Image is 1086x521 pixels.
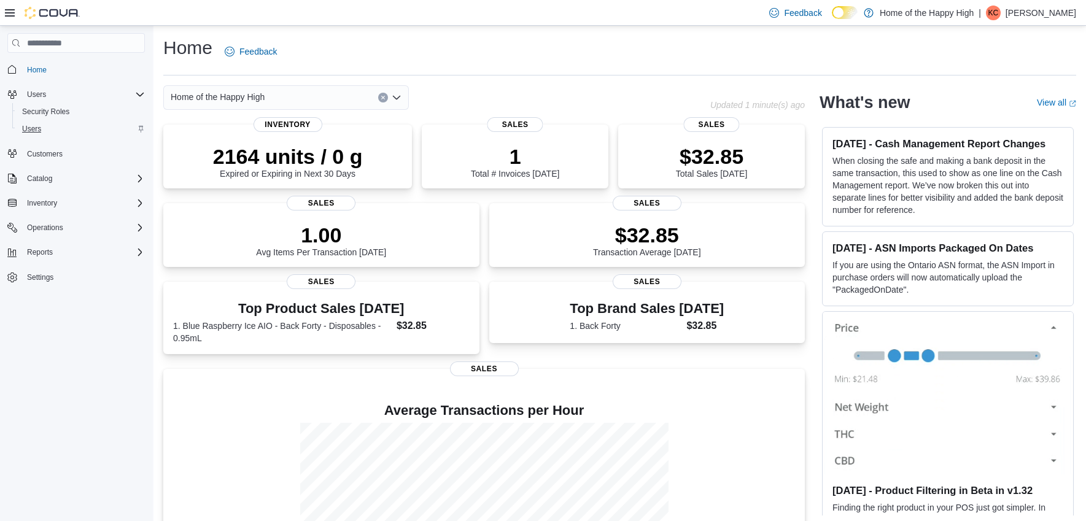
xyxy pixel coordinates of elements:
[22,220,68,235] button: Operations
[173,320,392,344] dt: 1. Blue Raspberry Ice AIO - Back Forty - Disposables - 0.95mL
[17,122,46,136] a: Users
[27,247,53,257] span: Reports
[22,269,145,285] span: Settings
[22,196,62,210] button: Inventory
[832,6,858,19] input: Dark Mode
[17,104,74,119] a: Security Roles
[593,223,701,257] div: Transaction Average [DATE]
[22,171,145,186] span: Catalog
[213,144,363,179] div: Expired or Expiring in Next 30 Days
[12,103,150,120] button: Security Roles
[613,274,681,289] span: Sales
[22,245,145,260] span: Reports
[22,147,68,161] a: Customers
[683,117,739,132] span: Sales
[27,223,63,233] span: Operations
[392,93,401,102] button: Open list of options
[832,19,832,20] span: Dark Mode
[12,120,150,137] button: Users
[2,86,150,103] button: Users
[220,39,282,64] a: Feedback
[256,223,386,247] p: 1.00
[22,87,51,102] button: Users
[1006,6,1076,20] p: [PERSON_NAME]
[832,259,1063,296] p: If you are using the Ontario ASN format, the ASN Import in purchase orders will now automatically...
[22,196,145,210] span: Inventory
[22,63,52,77] a: Home
[27,198,57,208] span: Inventory
[25,7,80,19] img: Cova
[27,272,53,282] span: Settings
[487,117,543,132] span: Sales
[450,361,519,376] span: Sales
[676,144,747,169] p: $32.85
[613,196,681,210] span: Sales
[2,219,150,236] button: Operations
[22,245,58,260] button: Reports
[1069,100,1076,107] svg: External link
[173,403,795,418] h4: Average Transactions per Hour
[832,155,1063,216] p: When closing the safe and making a bank deposit in the same transaction, this used to show as one...
[471,144,559,179] div: Total # Invoices [DATE]
[254,117,322,132] span: Inventory
[2,170,150,187] button: Catalog
[22,171,57,186] button: Catalog
[22,146,145,161] span: Customers
[832,137,1063,150] h3: [DATE] - Cash Management Report Changes
[2,145,150,163] button: Customers
[17,122,145,136] span: Users
[22,87,145,102] span: Users
[832,484,1063,496] h3: [DATE] - Product Filtering in Beta in v1.32
[27,174,52,183] span: Catalog
[784,7,821,19] span: Feedback
[471,144,559,169] p: 1
[287,196,355,210] span: Sales
[256,223,386,257] div: Avg Items Per Transaction [DATE]
[2,244,150,261] button: Reports
[27,90,46,99] span: Users
[171,90,265,104] span: Home of the Happy High
[764,1,826,25] a: Feedback
[986,6,1001,20] div: King Chan
[213,144,363,169] p: 2164 units / 0 g
[593,223,701,247] p: $32.85
[832,242,1063,254] h3: [DATE] - ASN Imports Packaged On Dates
[22,220,145,235] span: Operations
[22,124,41,134] span: Users
[173,301,470,316] h3: Top Product Sales [DATE]
[22,61,145,77] span: Home
[27,149,63,159] span: Customers
[686,318,724,333] dd: $32.85
[2,268,150,286] button: Settings
[163,36,212,60] h1: Home
[22,270,58,285] a: Settings
[820,93,910,112] h2: What's new
[17,104,145,119] span: Security Roles
[570,301,724,316] h3: Top Brand Sales [DATE]
[27,65,47,75] span: Home
[287,274,355,289] span: Sales
[22,107,69,117] span: Security Roles
[880,6,974,20] p: Home of the Happy High
[2,195,150,212] button: Inventory
[710,100,805,110] p: Updated 1 minute(s) ago
[7,55,145,318] nav: Complex example
[676,144,747,179] div: Total Sales [DATE]
[239,45,277,58] span: Feedback
[397,318,470,333] dd: $32.85
[988,6,999,20] span: KC
[2,60,150,78] button: Home
[570,320,681,332] dt: 1. Back Forty
[979,6,981,20] p: |
[378,93,388,102] button: Clear input
[1037,98,1076,107] a: View allExternal link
